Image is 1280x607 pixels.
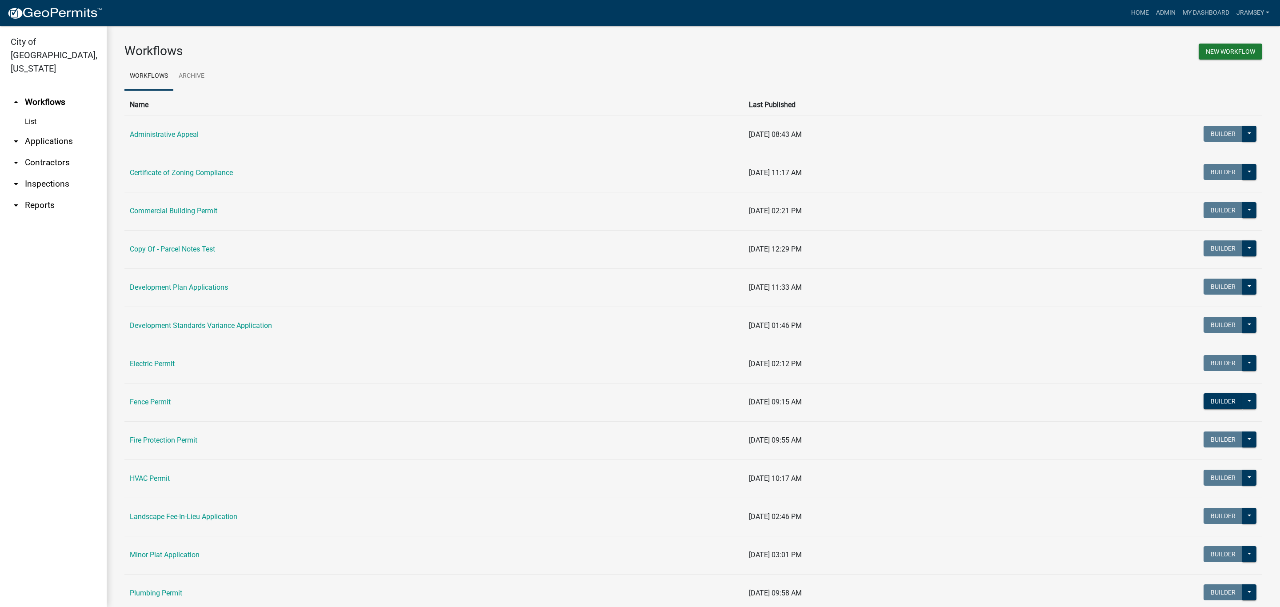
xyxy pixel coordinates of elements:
span: [DATE] 08:43 AM [749,130,802,139]
span: [DATE] 11:33 AM [749,283,802,292]
a: Fence Permit [130,398,171,406]
button: Builder [1204,202,1243,218]
a: Admin [1152,4,1179,21]
span: [DATE] 01:46 PM [749,321,802,330]
i: arrow_drop_down [11,136,21,147]
a: Fire Protection Permit [130,436,197,444]
th: Last Published [744,94,1001,116]
span: [DATE] 03:01 PM [749,551,802,559]
button: Builder [1204,546,1243,562]
a: Development Standards Variance Application [130,321,272,330]
span: [DATE] 09:55 AM [749,436,802,444]
th: Name [124,94,744,116]
span: [DATE] 09:58 AM [749,589,802,597]
i: arrow_drop_down [11,179,21,189]
button: Builder [1204,431,1243,447]
a: jramsey [1233,4,1273,21]
span: [DATE] 02:21 PM [749,207,802,215]
i: arrow_drop_down [11,200,21,211]
a: Administrative Appeal [130,130,199,139]
button: Builder [1204,164,1243,180]
a: Commercial Building Permit [130,207,217,215]
span: [DATE] 10:17 AM [749,474,802,483]
a: Minor Plat Application [130,551,200,559]
a: HVAC Permit [130,474,170,483]
button: Builder [1204,393,1243,409]
a: Development Plan Applications [130,283,228,292]
a: Workflows [124,62,173,91]
a: Archive [173,62,210,91]
a: Electric Permit [130,359,175,368]
button: Builder [1204,279,1243,295]
a: Home [1128,4,1152,21]
button: Builder [1204,470,1243,486]
i: arrow_drop_down [11,157,21,168]
button: Builder [1204,317,1243,333]
i: arrow_drop_up [11,97,21,108]
button: Builder [1204,126,1243,142]
span: [DATE] 02:12 PM [749,359,802,368]
h3: Workflows [124,44,687,59]
button: New Workflow [1199,44,1262,60]
a: Copy Of - Parcel Notes Test [130,245,215,253]
button: Builder [1204,584,1243,600]
button: Builder [1204,240,1243,256]
a: Landscape Fee-In-Lieu Application [130,512,237,521]
span: [DATE] 09:15 AM [749,398,802,406]
a: Plumbing Permit [130,589,182,597]
a: Certificate of Zoning Compliance [130,168,233,177]
span: [DATE] 02:46 PM [749,512,802,521]
a: My Dashboard [1179,4,1233,21]
span: [DATE] 11:17 AM [749,168,802,177]
button: Builder [1204,355,1243,371]
span: [DATE] 12:29 PM [749,245,802,253]
button: Builder [1204,508,1243,524]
